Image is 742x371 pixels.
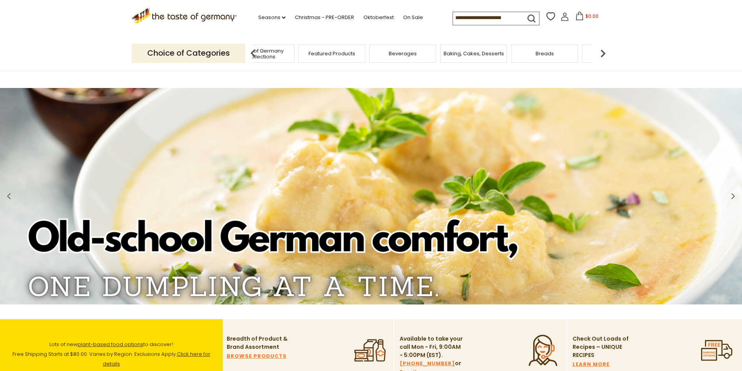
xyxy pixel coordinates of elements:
[245,46,261,61] img: previous arrow
[585,13,599,19] span: $0.00
[363,13,394,22] a: Oktoberfest
[227,352,287,360] a: BROWSE PRODUCTS
[308,51,355,56] a: Featured Products
[536,51,554,56] a: Breads
[595,46,611,61] img: next arrow
[403,13,423,22] a: On Sale
[78,341,143,348] a: plant-based food options
[400,359,455,368] a: [PHONE_NUMBER]
[132,44,245,63] p: Choice of Categories
[571,12,604,23] button: $0.00
[227,335,291,351] p: Breadth of Product & Brand Assortment
[258,13,286,22] a: Seasons
[12,341,210,367] span: Lots of new to discover! Free Shipping Starts at $80.00. Varies by Region. Exclusions Apply.
[230,48,292,60] a: Taste of Germany Collections
[295,13,354,22] a: Christmas - PRE-ORDER
[444,51,504,56] a: Baking, Cakes, Desserts
[389,51,417,56] a: Beverages
[573,360,610,369] a: LEARN MORE
[573,335,629,359] p: Check Out Loads of Recipes – UNIQUE RECIPES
